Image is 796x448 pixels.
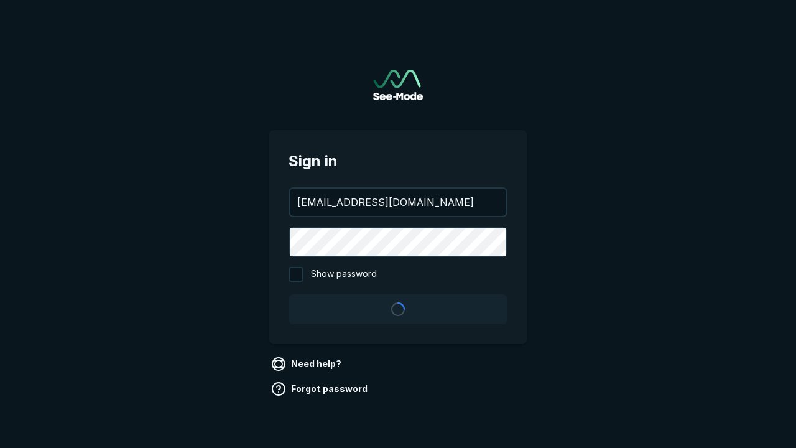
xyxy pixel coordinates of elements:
input: your@email.com [290,189,506,216]
a: Go to sign in [373,70,423,100]
img: See-Mode Logo [373,70,423,100]
span: Sign in [289,150,507,172]
a: Forgot password [269,379,373,399]
span: Show password [311,267,377,282]
a: Need help? [269,354,346,374]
